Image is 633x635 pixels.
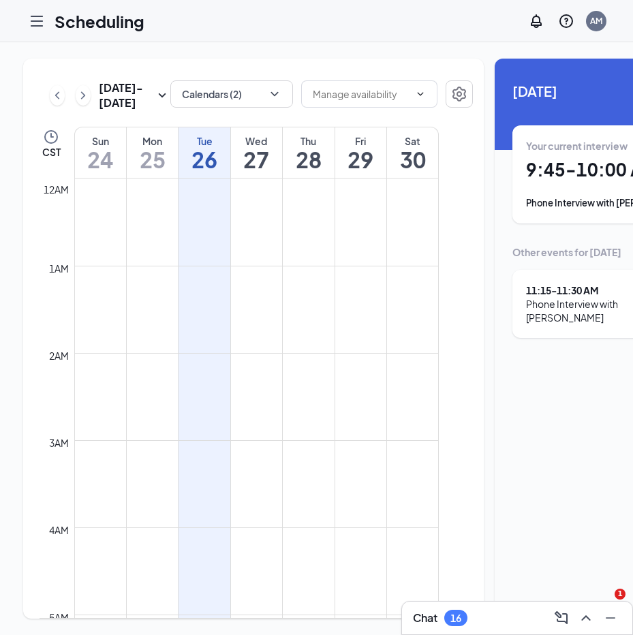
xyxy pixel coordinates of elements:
[46,523,72,538] div: 4am
[76,87,90,104] svg: ChevronRight
[231,127,282,178] a: August 27, 2025
[413,610,437,625] h3: Chat
[387,134,438,148] div: Sat
[415,89,426,99] svg: ChevronDown
[75,134,126,148] div: Sun
[335,134,386,148] div: Fri
[553,610,570,626] svg: ComposeMessage
[29,13,45,29] svg: Hamburger
[50,87,64,104] svg: ChevronLeft
[615,589,626,600] span: 1
[313,87,410,102] input: Manage availability
[446,80,473,108] button: Settings
[558,13,574,29] svg: QuestionInfo
[154,87,170,104] svg: SmallChevronDown
[528,13,544,29] svg: Notifications
[590,15,602,27] div: AM
[335,148,386,171] h1: 29
[46,261,72,276] div: 1am
[335,127,386,178] a: August 29, 2025
[76,85,91,106] button: ChevronRight
[283,148,334,171] h1: 28
[387,127,438,178] a: August 30, 2025
[75,127,126,178] a: August 24, 2025
[42,145,61,159] span: CST
[179,134,230,148] div: Tue
[268,87,281,101] svg: ChevronDown
[283,127,334,178] a: August 28, 2025
[127,148,178,171] h1: 25
[179,148,230,171] h1: 26
[99,80,154,110] h3: [DATE] - [DATE]
[127,134,178,148] div: Mon
[43,129,59,145] svg: Clock
[127,127,178,178] a: August 25, 2025
[587,589,619,621] iframe: Intercom live chat
[283,134,334,148] div: Thu
[446,80,473,110] a: Settings
[231,134,282,148] div: Wed
[551,607,572,629] button: ComposeMessage
[170,80,293,108] button: Calendars (2)ChevronDown
[55,10,144,33] h1: Scheduling
[451,86,467,102] svg: Settings
[46,348,72,363] div: 2am
[578,610,594,626] svg: ChevronUp
[46,610,72,625] div: 5am
[46,435,72,450] div: 3am
[179,127,230,178] a: August 26, 2025
[575,607,597,629] button: ChevronUp
[75,148,126,171] h1: 24
[387,148,438,171] h1: 30
[50,85,65,106] button: ChevronLeft
[41,182,72,197] div: 12am
[231,148,282,171] h1: 27
[450,613,461,624] div: 16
